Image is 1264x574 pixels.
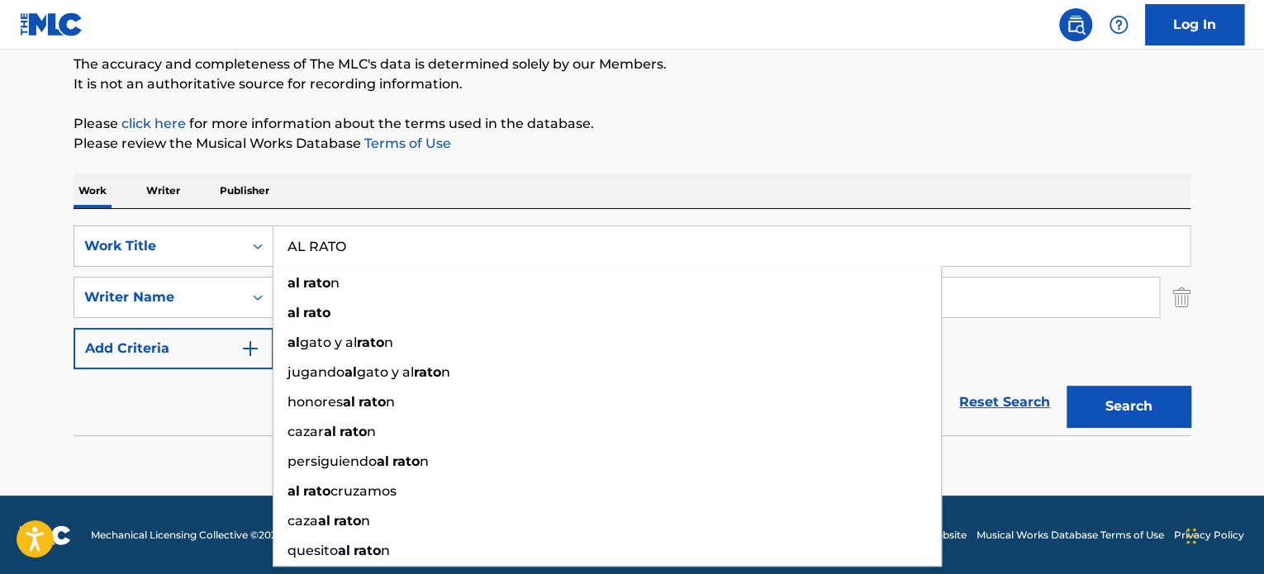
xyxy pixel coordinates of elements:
span: gato y al [357,364,414,380]
a: Privacy Policy [1174,528,1244,543]
span: n [381,543,390,558]
p: Writer [141,173,185,208]
strong: rato [303,275,330,291]
img: MLC Logo [20,12,83,36]
strong: al [287,275,300,291]
p: It is not an authoritative source for recording information. [74,74,1190,94]
strong: al [343,394,355,410]
strong: al [324,424,336,439]
span: n [386,394,395,410]
strong: al [287,334,300,350]
strong: rato [359,394,386,410]
strong: rato [340,424,367,439]
img: search [1066,15,1086,35]
a: Reset Search [951,384,1058,420]
a: Public Search [1059,8,1092,41]
strong: al [287,483,300,499]
strong: al [338,543,350,558]
span: n [384,334,393,350]
strong: rato [392,453,420,469]
span: n [367,424,376,439]
img: help [1109,15,1129,35]
span: persiguiendo [287,453,377,469]
strong: rato [303,305,330,320]
form: Search Form [74,225,1190,435]
a: click here [121,116,186,131]
span: cruzamos [330,483,397,499]
strong: rato [334,513,361,529]
span: honores [287,394,343,410]
img: logo [20,525,71,545]
div: Help [1102,8,1135,41]
p: Publisher [215,173,274,208]
span: n [330,275,340,291]
span: n [441,364,450,380]
span: quesito [287,543,338,558]
span: Mechanical Licensing Collective © 2025 [91,528,283,543]
button: Search [1067,386,1190,427]
p: Please review the Musical Works Database [74,134,1190,154]
strong: al [345,364,357,380]
a: Log In [1145,4,1244,45]
strong: rato [303,483,330,499]
strong: rato [354,543,381,558]
p: The accuracy and completeness of The MLC's data is determined solely by our Members. [74,55,1190,74]
span: n [361,513,370,529]
span: cazar [287,424,324,439]
strong: al [287,305,300,320]
img: 9d2ae6d4665cec9f34b9.svg [240,339,260,358]
button: Add Criteria [74,328,273,369]
strong: al [377,453,389,469]
iframe: Chat Widget [1181,495,1264,574]
span: gato y al [300,334,357,350]
a: Musical Works Database Terms of Use [977,528,1164,543]
p: Work [74,173,112,208]
span: caza [287,513,318,529]
strong: rato [357,334,384,350]
div: Work Title [84,236,233,256]
div: Drag [1186,511,1196,561]
strong: al [318,513,330,529]
span: jugando [287,364,345,380]
a: Terms of Use [361,135,451,151]
strong: rato [414,364,441,380]
div: Writer Name [84,287,233,307]
span: n [420,453,429,469]
img: Delete Criterion [1172,277,1190,318]
p: Please for more information about the terms used in the database. [74,114,1190,134]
